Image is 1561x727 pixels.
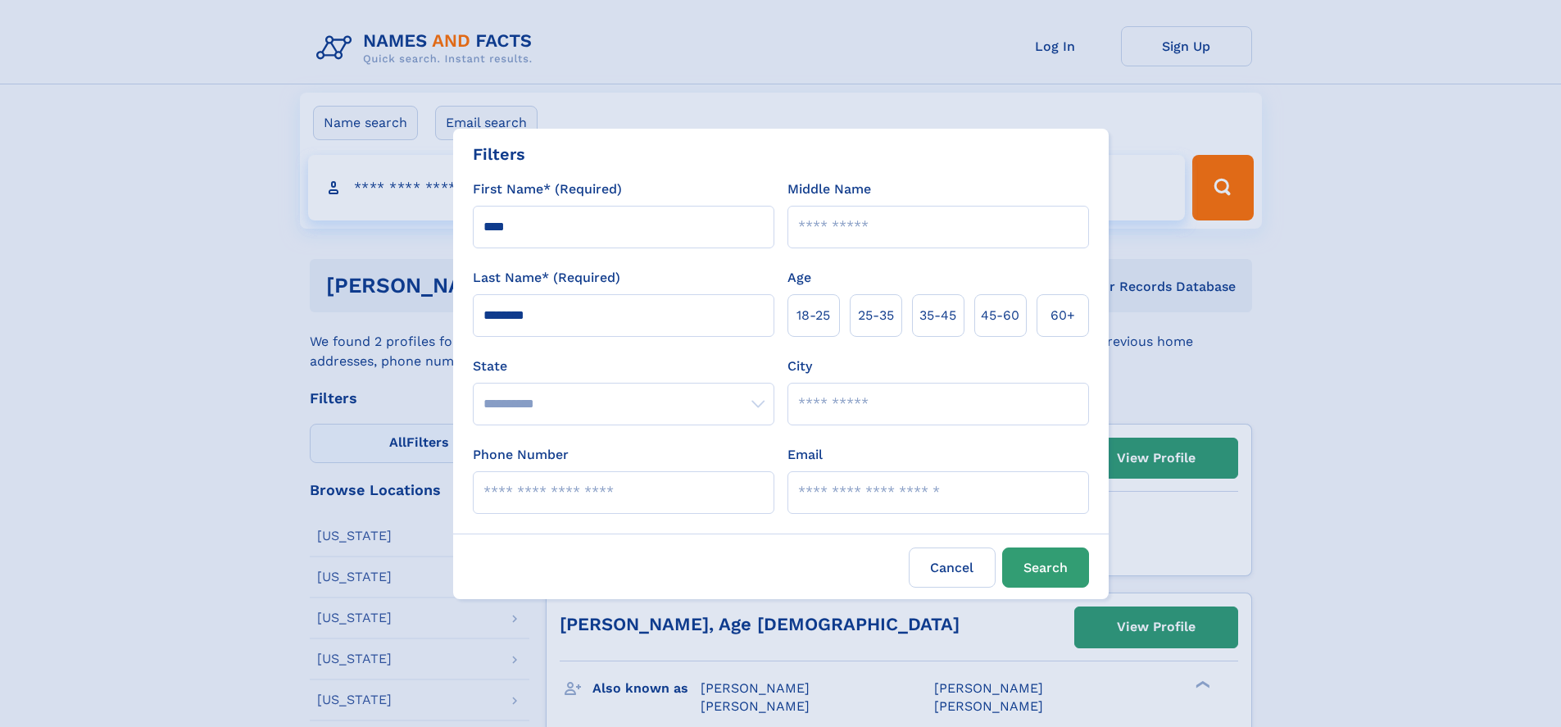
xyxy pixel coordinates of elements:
[796,306,830,325] span: 18‑25
[473,179,622,199] label: First Name* (Required)
[473,268,620,288] label: Last Name* (Required)
[787,445,823,465] label: Email
[787,357,812,376] label: City
[473,142,525,166] div: Filters
[787,268,811,288] label: Age
[473,445,569,465] label: Phone Number
[1002,548,1089,588] button: Search
[858,306,894,325] span: 25‑35
[919,306,956,325] span: 35‑45
[1050,306,1075,325] span: 60+
[981,306,1019,325] span: 45‑60
[787,179,871,199] label: Middle Name
[473,357,774,376] label: State
[909,548,996,588] label: Cancel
